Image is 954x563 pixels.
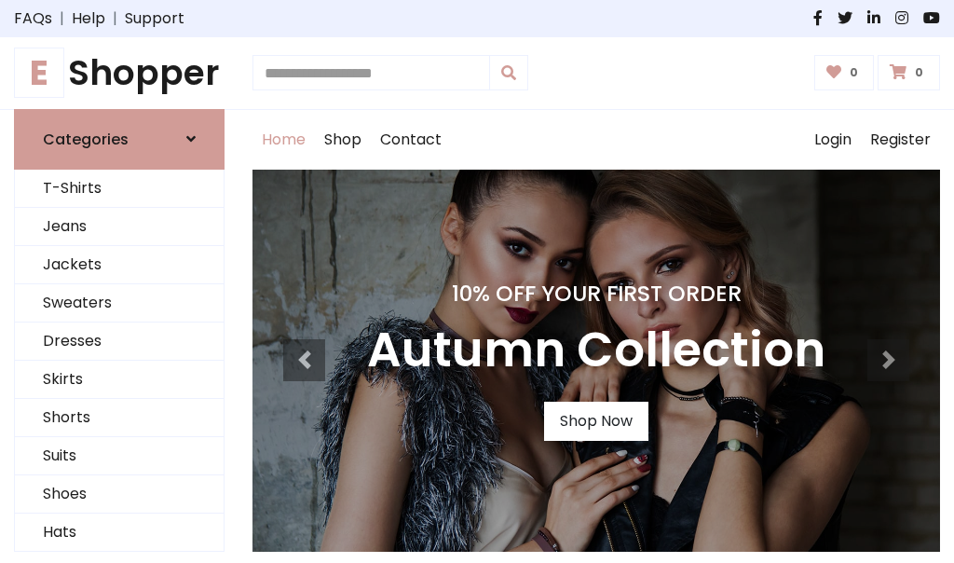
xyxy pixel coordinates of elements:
[43,130,129,148] h6: Categories
[125,7,184,30] a: Support
[15,323,224,361] a: Dresses
[14,109,225,170] a: Categories
[315,110,371,170] a: Shop
[861,110,940,170] a: Register
[52,7,72,30] span: |
[252,110,315,170] a: Home
[14,7,52,30] a: FAQs
[14,52,225,94] a: EShopper
[15,514,224,552] a: Hats
[367,322,825,379] h3: Autumn Collection
[15,170,224,208] a: T-Shirts
[544,402,648,441] a: Shop Now
[814,55,875,90] a: 0
[14,52,225,94] h1: Shopper
[367,281,825,307] h4: 10% Off Your First Order
[15,284,224,323] a: Sweaters
[15,246,224,284] a: Jackets
[845,64,863,81] span: 0
[15,475,224,514] a: Shoes
[15,399,224,437] a: Shorts
[72,7,105,30] a: Help
[878,55,940,90] a: 0
[15,361,224,399] a: Skirts
[105,7,125,30] span: |
[15,208,224,246] a: Jeans
[15,437,224,475] a: Suits
[910,64,928,81] span: 0
[14,48,64,98] span: E
[371,110,451,170] a: Contact
[805,110,861,170] a: Login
